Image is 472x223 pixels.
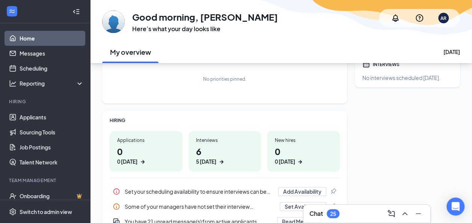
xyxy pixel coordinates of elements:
div: No interviews scheduled [DATE]. [362,74,452,81]
div: Interviews [196,137,254,143]
svg: Minimize [414,209,423,218]
svg: Notifications [391,14,400,23]
div: Some of your managers have not set their interview availability yet [110,199,340,214]
div: No priorities pinned. [203,76,246,82]
div: Team Management [9,177,82,184]
svg: Pin [329,188,337,195]
div: AR [440,15,446,21]
a: Messages [20,46,84,61]
h1: 0 [117,145,175,166]
a: Applications00 [DATE]ArrowRight [110,131,182,172]
svg: ComposeMessage [387,209,396,218]
div: Set your scheduling availability to ensure interviews can be set up [110,184,340,199]
svg: Pin [329,203,337,210]
div: Applications [117,137,175,143]
a: InfoSet your scheduling availability to ensure interviews can be set upAdd AvailabilityPin [110,184,340,199]
button: ComposeMessage [385,208,397,220]
svg: Collapse [72,8,80,15]
h1: 6 [196,145,254,166]
div: Open Intercom Messenger [446,197,464,215]
a: Talent Network [20,155,84,170]
svg: Calendar [362,60,370,68]
h1: Good morning, [PERSON_NAME] [132,11,278,23]
button: Minimize [412,208,424,220]
svg: Analysis [9,80,17,87]
div: Some of your managers have not set their interview availability yet [125,203,275,210]
div: Set your scheduling availability to ensure interviews can be set up [125,188,274,195]
button: Set Availability [280,202,326,211]
button: ChevronUp [399,208,411,220]
svg: Info [113,203,120,210]
svg: ArrowRight [218,158,225,166]
a: Sourcing Tools [20,125,84,140]
div: Switch to admin view [20,208,72,215]
h2: My overview [110,47,151,57]
div: 25 [330,211,336,217]
a: Applicants [20,110,84,125]
svg: Info [113,188,120,195]
div: 0 [DATE] [274,158,295,166]
svg: ArrowRight [296,158,304,166]
svg: WorkstreamLogo [8,8,16,15]
div: HIRING [110,117,340,124]
a: Interviews65 [DATE]ArrowRight [188,131,261,172]
div: Hiring [9,98,82,105]
svg: QuestionInfo [415,14,424,23]
a: OnboardingCrown [20,188,84,203]
svg: Settings [9,208,17,215]
div: 0 [DATE] [117,158,137,166]
svg: ChevronUp [400,209,409,218]
div: INTERVIEWS [373,61,452,68]
button: Add Availability [278,187,326,196]
a: Home [20,31,84,46]
div: New hires [274,137,332,143]
div: Reporting [20,80,84,87]
svg: ArrowRight [139,158,146,166]
h3: Chat [309,209,323,218]
div: [DATE] [443,48,460,56]
h3: Here’s what your day looks like [132,25,278,33]
div: 5 [DATE] [196,158,216,166]
a: InfoSome of your managers have not set their interview availability yetSet AvailabilityPin [110,199,340,214]
h1: 0 [274,145,332,166]
a: Scheduling [20,61,84,76]
a: New hires00 [DATE]ArrowRight [267,131,340,172]
img: Anthony Rovet [102,11,125,33]
a: Job Postings [20,140,84,155]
